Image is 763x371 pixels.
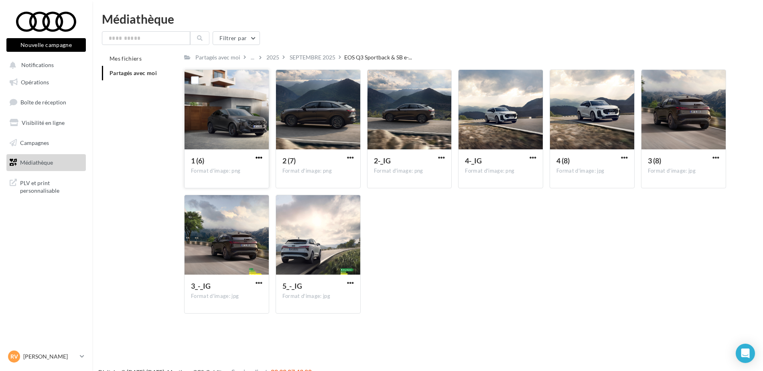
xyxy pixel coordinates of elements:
span: 5_-_IG [282,281,302,290]
button: Filtrer par [213,31,260,45]
div: 2025 [266,53,279,61]
span: Visibilité en ligne [22,119,65,126]
span: EOS Q3 Sportback & SB e-... [344,53,412,61]
div: Médiathèque [102,13,753,25]
div: Format d'image: png [465,167,536,175]
a: Boîte de réception [5,94,87,111]
div: SEPTEMBRE 2025 [290,53,335,61]
div: Format d'image: jpg [191,293,262,300]
span: Notifications [21,62,54,69]
div: Open Intercom Messenger [736,344,755,363]
div: Partagés avec moi [195,53,240,61]
div: ... [249,52,256,63]
span: 3 (8) [648,156,661,165]
span: 1 (6) [191,156,204,165]
div: Format d'image: png [374,167,445,175]
span: Médiathèque [20,159,53,166]
span: PLV et print personnalisable [20,177,83,195]
a: Médiathèque [5,154,87,171]
a: Opérations [5,74,87,91]
div: Format d'image: png [191,167,262,175]
p: [PERSON_NAME] [23,353,77,361]
span: Partagés avec moi [110,69,157,76]
span: Opérations [21,79,49,86]
div: Format d'image: png [282,167,354,175]
span: Campagnes [20,139,49,146]
div: Format d'image: jpg [556,167,628,175]
span: 2-_IG [374,156,391,165]
div: Format d'image: jpg [282,293,354,300]
button: Nouvelle campagne [6,38,86,52]
a: Campagnes [5,135,87,151]
span: 2 (7) [282,156,296,165]
a: RV [PERSON_NAME] [6,349,86,364]
span: 4-_IG [465,156,482,165]
div: Format d'image: jpg [648,167,719,175]
span: 4 (8) [556,156,570,165]
span: RV [10,353,18,361]
span: 3_-_IG [191,281,211,290]
span: Boîte de réception [20,99,66,106]
span: Mes fichiers [110,55,142,62]
a: Visibilité en ligne [5,114,87,131]
a: PLV et print personnalisable [5,174,87,198]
